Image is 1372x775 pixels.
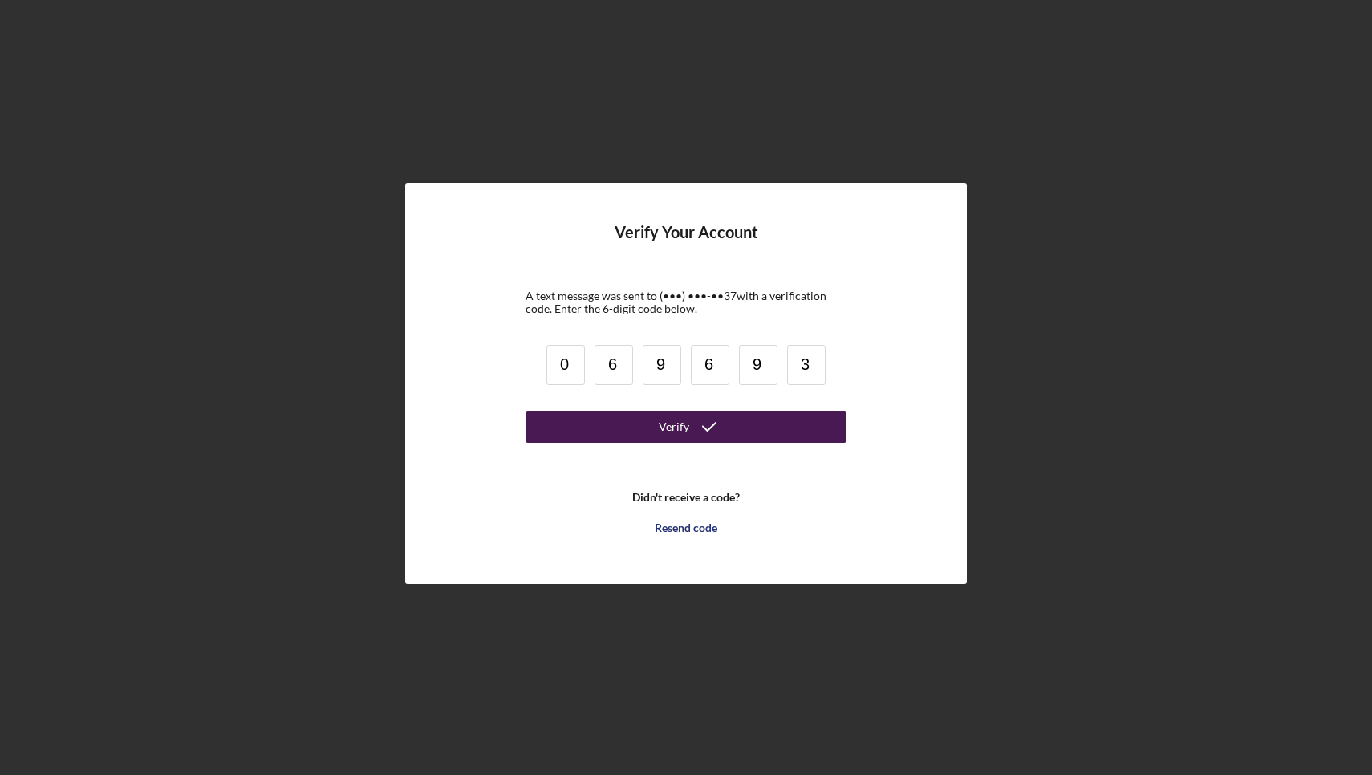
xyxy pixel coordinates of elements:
[659,411,689,443] div: Verify
[655,512,717,544] div: Resend code
[526,411,846,443] button: Verify
[526,512,846,544] button: Resend code
[615,223,758,266] h4: Verify Your Account
[632,491,740,504] b: Didn't receive a code?
[526,290,846,315] div: A text message was sent to (•••) •••-•• 37 with a verification code. Enter the 6-digit code below.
